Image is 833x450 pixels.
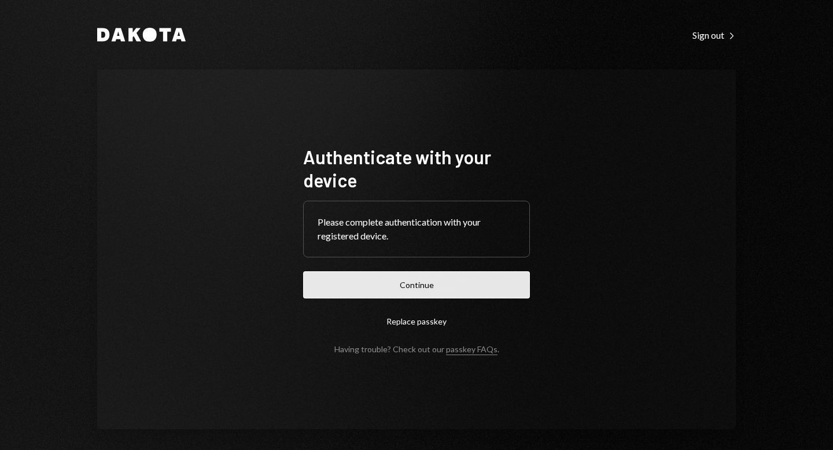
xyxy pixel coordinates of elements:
h1: Authenticate with your device [303,145,530,191]
div: Please complete authentication with your registered device. [318,215,515,243]
div: Having trouble? Check out our . [334,344,499,354]
button: Replace passkey [303,308,530,335]
a: Sign out [692,28,736,41]
a: passkey FAQs [446,344,497,355]
div: Sign out [692,29,736,41]
button: Continue [303,271,530,298]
